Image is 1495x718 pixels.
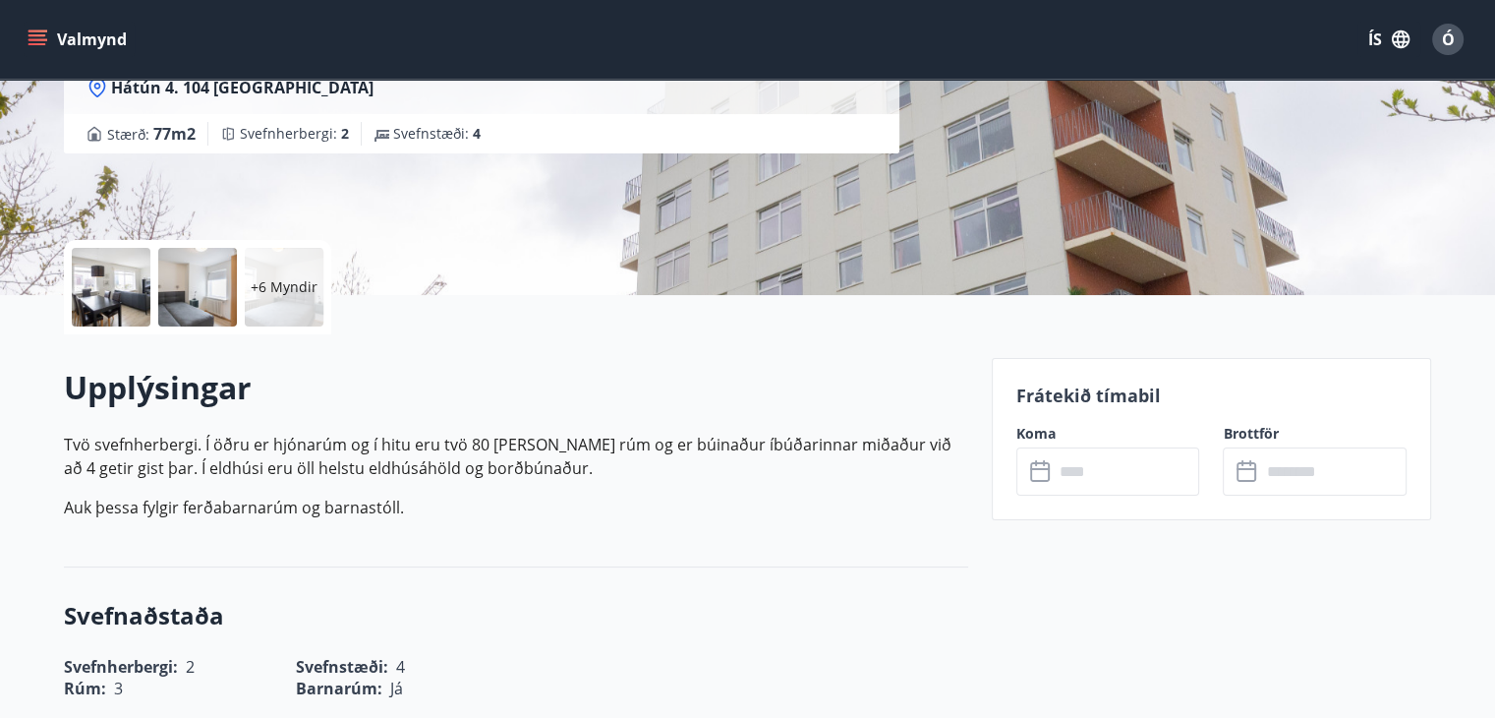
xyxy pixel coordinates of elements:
h2: Upplýsingar [64,366,968,409]
span: Hátún 4. 104 [GEOGRAPHIC_DATA] [111,77,374,98]
span: Svefnstæði : [393,124,481,144]
span: Rúm : [64,678,106,699]
span: 4 [473,124,481,143]
p: Tvö svefnherbergi. Í öðru er hjónarúm og í hitu eru tvö 80 [PERSON_NAME] rúm og er búinaður íbúða... [64,433,968,480]
span: Já [390,678,403,699]
p: +6 Myndir [251,277,317,297]
span: Ó [1442,29,1455,50]
label: Koma [1016,424,1200,444]
span: 77 m2 [153,123,196,145]
button: Ó [1424,16,1471,63]
button: menu [24,22,135,57]
button: ÍS [1357,22,1420,57]
span: 2 [341,124,349,143]
span: Svefnherbergi : [240,124,349,144]
p: Auk þessa fylgir ferðabarnarúm og barnastóll. [64,496,968,519]
span: Stærð : [107,122,196,146]
label: Brottför [1223,424,1407,444]
p: Frátekið tímabil [1016,383,1408,408]
span: Barnarúm : [296,678,382,699]
span: 3 [114,678,123,699]
h3: Svefnaðstaða [64,599,968,632]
